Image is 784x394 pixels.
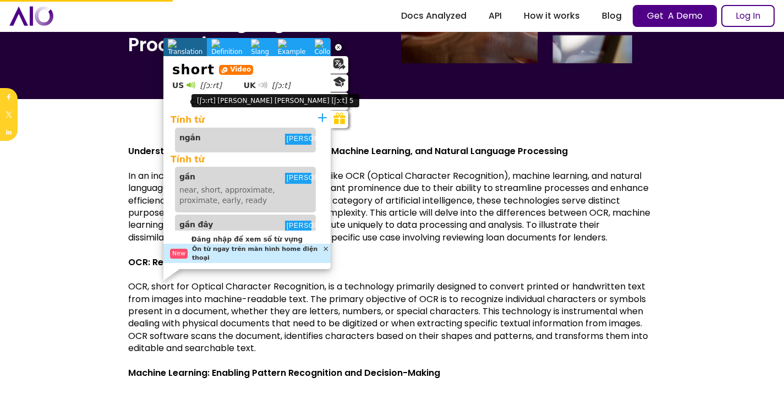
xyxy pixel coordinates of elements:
[128,355,656,367] p: ‍
[721,5,775,27] a: Log In
[128,244,656,256] p: ‍
[128,256,656,269] p: ‍
[633,5,717,27] a: Get A Demo
[478,6,513,26] a: API
[513,6,591,26] a: How it works
[390,6,478,26] a: Docs Analyzed
[128,157,656,169] p: ‍
[9,6,53,25] a: home
[128,170,656,244] p: In an increasingly digitized world, technologies like OCR (Optical Character Recognition), machin...
[128,256,326,269] strong: OCR: Recognizing Characters in Documents
[591,6,633,26] a: Blog
[128,379,656,391] p: ‍
[128,269,656,281] p: ‍
[128,145,568,157] strong: Understanding the Distinction between OCR, Machine Learning, and Natural Language Processing
[128,281,656,354] p: OCR, short for Optical Character Recognition, is a technology primarily designed to convert print...
[128,366,440,379] strong: Machine Learning: Enabling Pattern Recognition and Decision-Making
